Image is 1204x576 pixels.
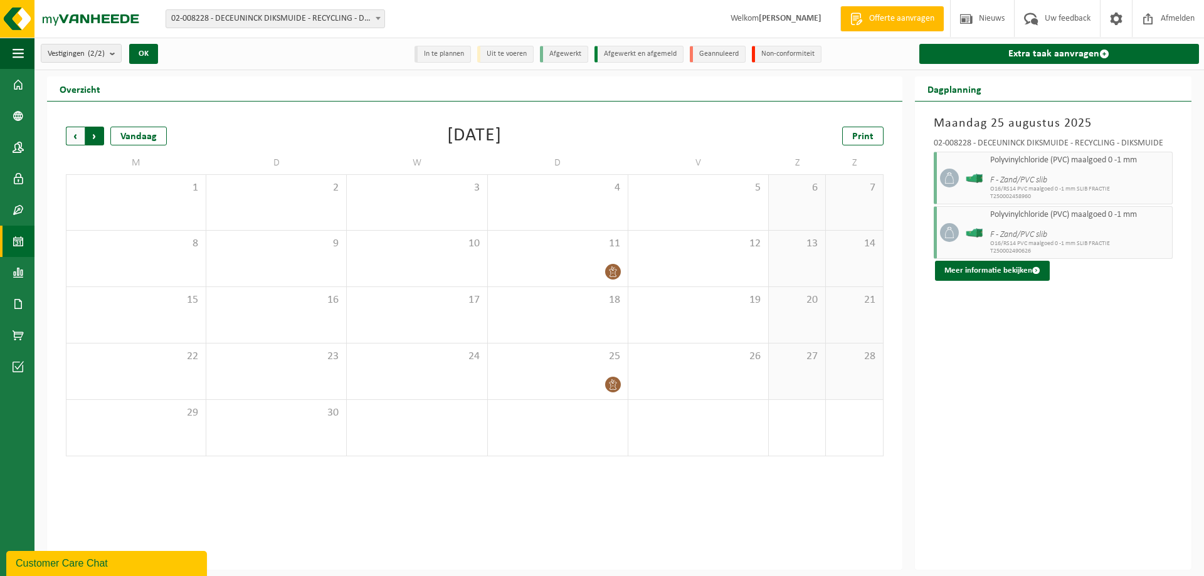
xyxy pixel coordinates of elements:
h2: Overzicht [47,76,113,101]
li: Non-conformiteit [752,46,821,63]
span: 13 [775,237,819,251]
a: Extra taak aanvragen [919,44,1199,64]
span: 3 [353,181,480,195]
span: 20 [775,293,819,307]
span: 21 [832,293,876,307]
span: 2 [213,181,340,195]
span: 26 [635,350,762,364]
td: V [628,152,769,174]
span: 02-008228 - DECEUNINCK DIKSMUIDE - RECYCLING - DIKSMUIDE [166,10,384,28]
span: 23 [213,350,340,364]
span: 16 [213,293,340,307]
i: F - Zand/PVC slib [990,175,1047,185]
span: 1 [73,181,199,195]
strong: [PERSON_NAME] [759,14,821,23]
button: Vestigingen(2/2) [41,44,122,63]
span: 15 [73,293,199,307]
span: 4 [494,181,621,195]
button: Meer informatie bekijken [935,261,1050,281]
td: D [206,152,347,174]
span: 24 [353,350,480,364]
span: Volgende [85,127,104,145]
span: Polyvinylchloride (PVC) maalgoed 0 -1 mm [990,155,1169,165]
span: O16/RS14 PVC maalgoed 0 -1 mm SLIB FRACTIE [990,240,1169,248]
span: 6 [775,181,819,195]
span: 18 [494,293,621,307]
div: 02-008228 - DECEUNINCK DIKSMUIDE - RECYCLING - DIKSMUIDE [934,139,1173,152]
h3: Maandag 25 augustus 2025 [934,114,1173,133]
span: T250002490626 [990,248,1169,255]
span: 30 [213,406,340,420]
span: 27 [775,350,819,364]
iframe: chat widget [6,548,209,576]
span: Offerte aanvragen [866,13,937,25]
span: 9 [213,237,340,251]
span: 28 [832,350,876,364]
span: T250002458960 [990,193,1169,201]
td: Z [826,152,883,174]
td: M [66,152,206,174]
span: 10 [353,237,480,251]
span: 19 [635,293,762,307]
span: 8 [73,237,199,251]
span: 22 [73,350,199,364]
span: Vestigingen [48,45,105,63]
h2: Dagplanning [915,76,994,101]
span: 5 [635,181,762,195]
count: (2/2) [88,50,105,58]
span: Vorige [66,127,85,145]
li: Afgewerkt en afgemeld [594,46,684,63]
span: 02-008228 - DECEUNINCK DIKSMUIDE - RECYCLING - DIKSMUIDE [166,9,385,28]
li: Afgewerkt [540,46,588,63]
td: D [488,152,628,174]
li: Geannuleerd [690,46,746,63]
span: 29 [73,406,199,420]
img: HK-XO-16-GN-00 [965,174,984,183]
a: Print [842,127,884,145]
span: 11 [494,237,621,251]
span: Polyvinylchloride (PVC) maalgoed 0 -1 mm [990,210,1169,220]
td: W [347,152,487,174]
span: 17 [353,293,480,307]
li: In te plannen [415,46,471,63]
span: Print [852,132,874,142]
div: Vandaag [110,127,167,145]
span: 7 [832,181,876,195]
span: O16/RS14 PVC maalgoed 0 -1 mm SLIB FRACTIE [990,186,1169,193]
span: 14 [832,237,876,251]
button: OK [129,44,158,64]
span: 25 [494,350,621,364]
a: Offerte aanvragen [840,6,944,31]
span: 12 [635,237,762,251]
div: [DATE] [447,127,502,145]
li: Uit te voeren [477,46,534,63]
i: F - Zand/PVC slib [990,230,1047,239]
td: Z [769,152,826,174]
img: HK-XO-16-GN-00 [965,228,984,238]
